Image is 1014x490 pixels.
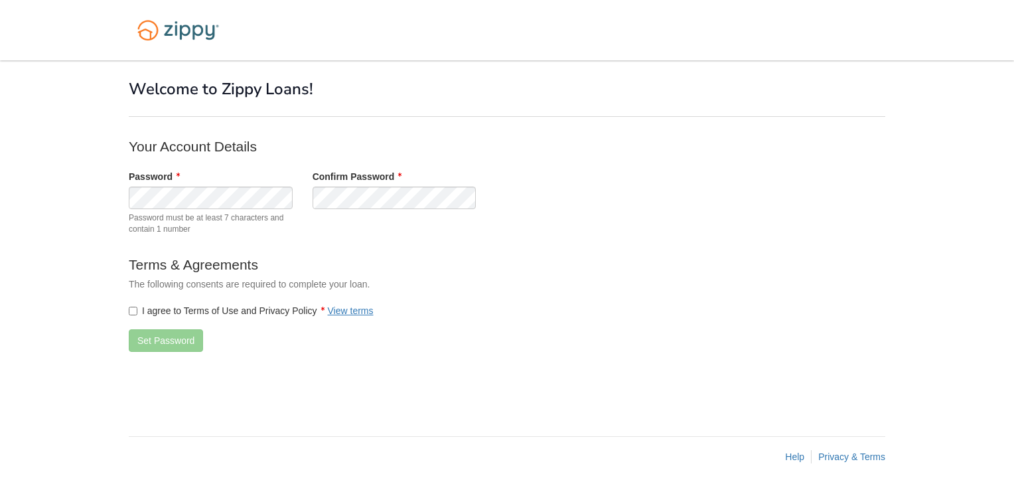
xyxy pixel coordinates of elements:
[129,13,228,47] img: Logo
[129,255,660,274] p: Terms & Agreements
[129,329,203,352] button: Set Password
[313,170,402,183] label: Confirm Password
[129,278,660,291] p: The following consents are required to complete your loan.
[313,187,476,209] input: Verify Password
[328,305,374,316] a: View terms
[129,137,660,156] p: Your Account Details
[129,212,293,235] span: Password must be at least 7 characters and contain 1 number
[129,170,180,183] label: Password
[129,304,374,317] label: I agree to Terms of Use and Privacy Policy
[785,451,804,462] a: Help
[818,451,885,462] a: Privacy & Terms
[129,307,137,315] input: I agree to Terms of Use and Privacy PolicyView terms
[129,80,885,98] h1: Welcome to Zippy Loans!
